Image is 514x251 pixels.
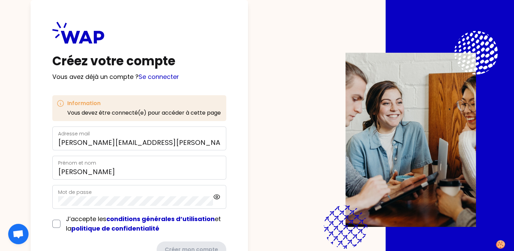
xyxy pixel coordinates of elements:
[58,160,96,166] label: Prénom et nom
[106,215,215,223] a: conditions générales d’utilisation
[52,72,226,82] p: Vous avez déjà un compte ?
[66,215,221,233] span: J’accepte les et la
[139,72,179,81] a: Se connecter
[8,224,29,244] div: Ouvrir le chat
[52,54,226,68] h1: Créez votre compte
[58,130,90,137] label: Adresse mail
[58,189,92,196] label: Mot de passe
[345,53,476,227] img: Description
[71,224,159,233] a: politique de confidentialité
[67,109,221,117] p: Vous devez être connecté(e) pour accéder à cette page
[67,99,221,107] h3: Information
